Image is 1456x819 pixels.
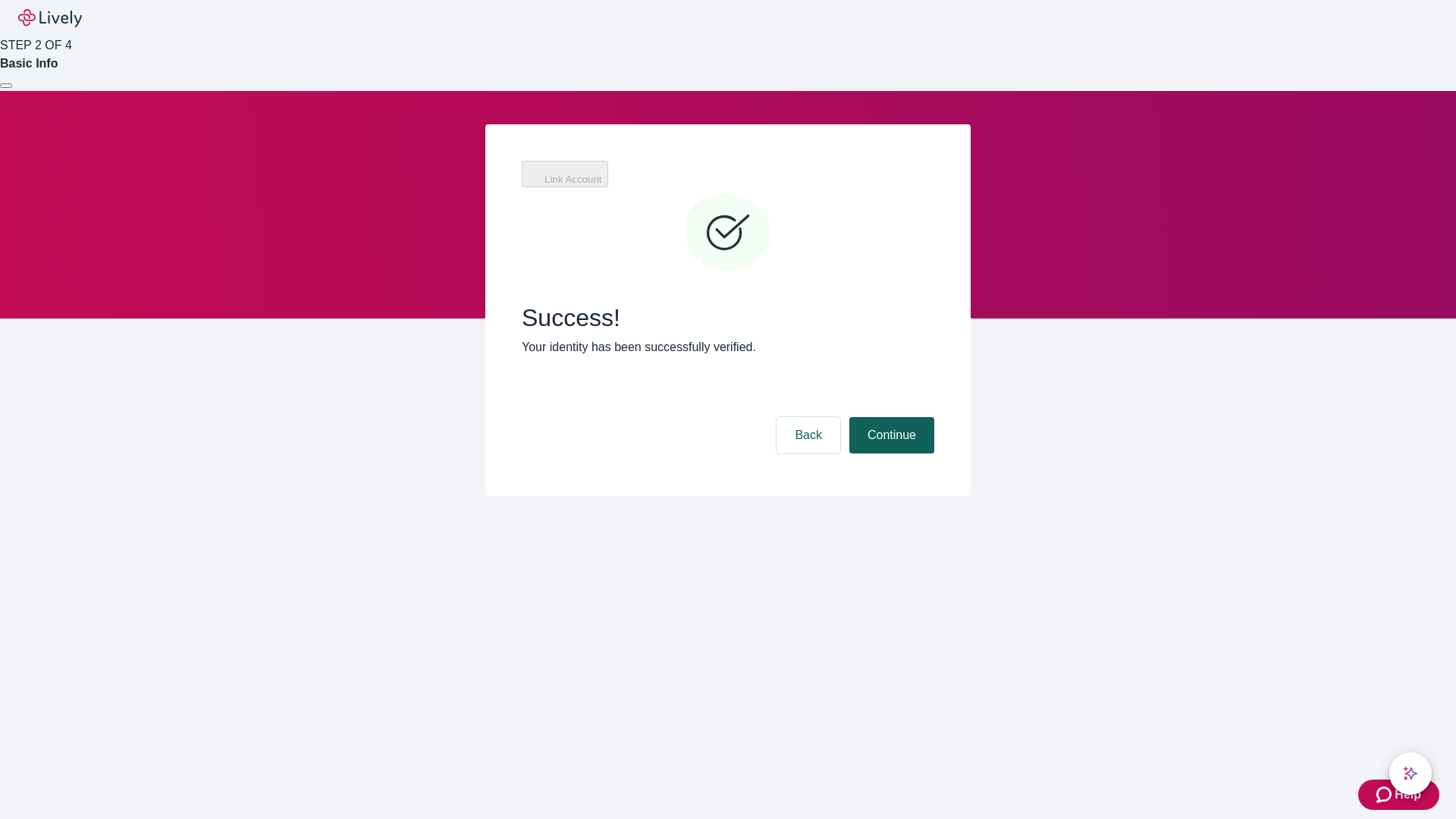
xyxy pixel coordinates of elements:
[777,417,840,453] button: Back
[682,188,773,279] svg: Checkmark icon
[849,417,934,453] button: Continue
[1358,780,1439,810] button: Zendesk support iconHelp
[1395,786,1421,804] span: Help
[18,9,82,27] img: Lively
[1389,752,1432,795] button: chat
[1376,786,1395,804] svg: Zendesk support icon
[522,338,934,356] p: Your identity has been successfully verified.
[522,303,934,332] span: Success!
[1403,766,1418,781] svg: Lively AI Assistant
[522,161,608,187] button: Link Account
